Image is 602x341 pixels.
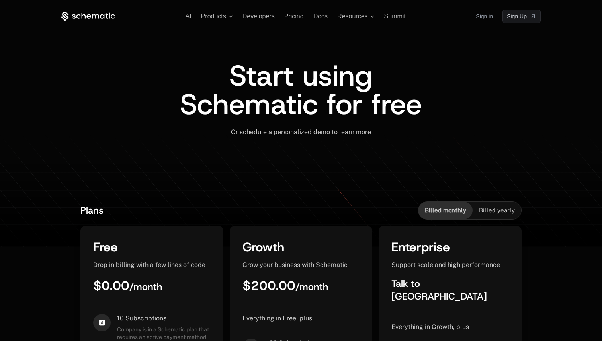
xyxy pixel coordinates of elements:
span: Free [93,239,118,255]
span: Plans [80,204,104,217]
span: Talk to [GEOGRAPHIC_DATA] [391,277,487,303]
a: Summit [384,13,406,19]
span: Resources [337,13,367,20]
a: Sign in [476,10,493,23]
span: Or schedule a personalized demo to learn more [231,128,371,136]
span: Sign Up [507,12,527,20]
span: $200.00 [242,277,328,294]
i: cashapp [93,314,111,331]
sub: / month [295,281,328,293]
span: Drop in billing with a few lines of code [93,261,205,269]
span: Start using Schematic for free [180,57,422,123]
span: Support scale and high performance [391,261,500,269]
span: Billed yearly [479,207,515,214]
a: [object Object] [502,10,541,23]
span: Billed monthly [425,207,466,214]
sub: / month [129,281,162,293]
span: Everything in Free, plus [242,314,312,322]
span: Grow your business with Schematic [242,261,348,269]
span: Enterprise [391,239,450,255]
a: Pricing [284,13,304,19]
a: Docs [313,13,328,19]
a: Developers [242,13,275,19]
span: Everything in Growth, plus [391,323,469,331]
a: AI [186,13,192,19]
span: Growth [242,239,284,255]
span: $0.00 [93,277,162,294]
span: Products [201,13,226,20]
span: 10 Subscriptions [117,314,211,323]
